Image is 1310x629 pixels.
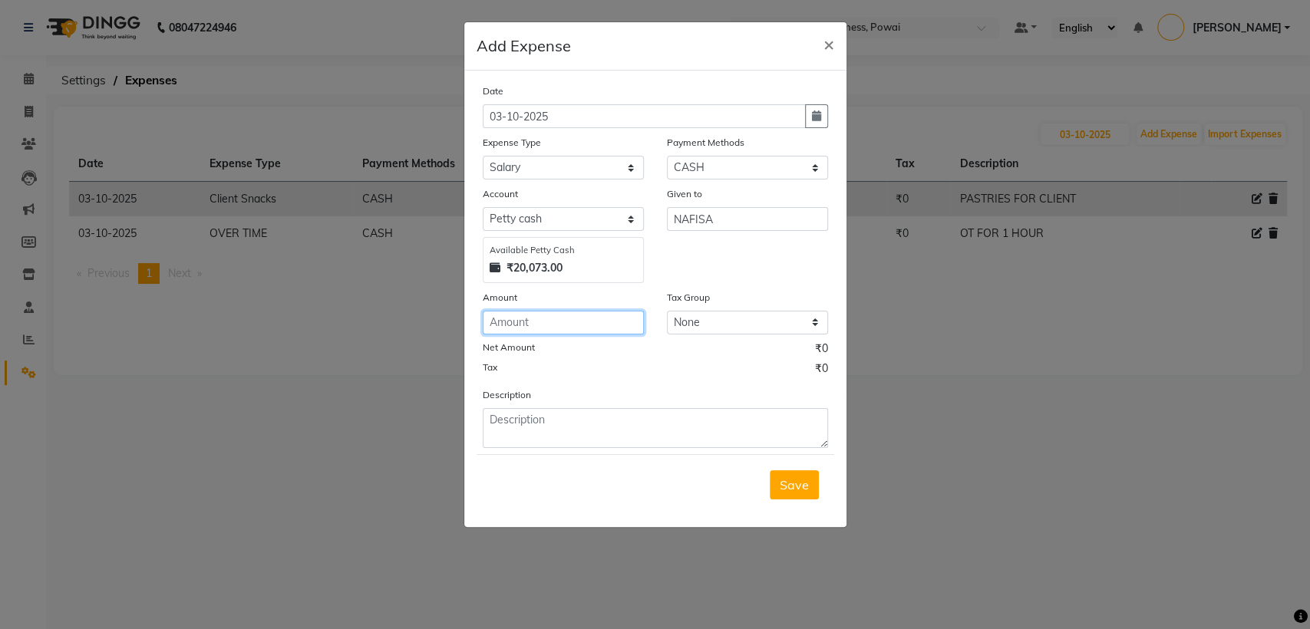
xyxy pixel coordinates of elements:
span: × [823,32,834,55]
label: Net Amount [483,341,535,354]
input: Given to [667,207,828,231]
button: Save [770,470,819,499]
label: Payment Methods [667,136,744,150]
span: ₹0 [815,341,828,361]
button: Close [811,22,846,65]
span: ₹0 [815,361,828,380]
label: Amount [483,291,517,305]
span: Save [780,477,809,492]
label: Account [483,187,518,201]
label: Tax [483,361,497,374]
label: Date [483,84,503,98]
strong: ₹20,073.00 [507,260,563,276]
label: Given to [667,187,702,201]
div: Available Petty Cash [490,244,637,257]
label: Description [483,388,531,402]
label: Expense Type [483,136,541,150]
input: Amount [483,311,644,334]
h5: Add Expense [477,35,571,58]
label: Tax Group [667,291,710,305]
